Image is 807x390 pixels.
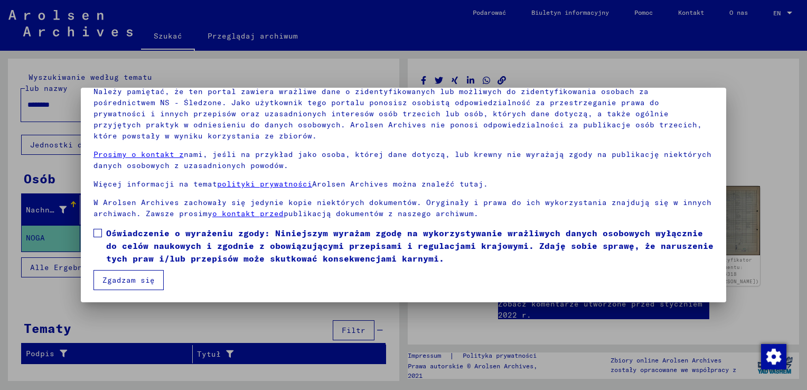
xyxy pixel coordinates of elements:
[93,179,714,190] p: Więcej informacji na temat Arolsen Archives można znaleźć tutaj.
[106,228,714,264] font: Oświadczenie o wyrażeniu zgody: Niniejszym wyrażam zgodę na wykorzystywanie wrażliwych danych oso...
[761,343,786,369] div: Zmienianie zgody
[93,86,714,142] p: Należy pamiętać, że ten portal zawiera wrażliwe dane o zidentyfikowanych lub możliwych do zidenty...
[93,197,714,219] p: W Arolsen Archives zachowały się jedynie kopie niektórych dokumentów. Oryginały i prawa do ich wy...
[217,179,312,189] a: polityki prywatności
[93,270,164,290] button: Zgadzam się
[212,209,284,218] a: o kontakt przed
[93,149,714,171] p: nami, jeśli na przykład jako osoba, której dane dotyczą, lub krewny nie wyrażają zgody na publika...
[761,344,786,369] img: Zmienianie zgody
[93,150,184,159] a: Prosimy o kontakt z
